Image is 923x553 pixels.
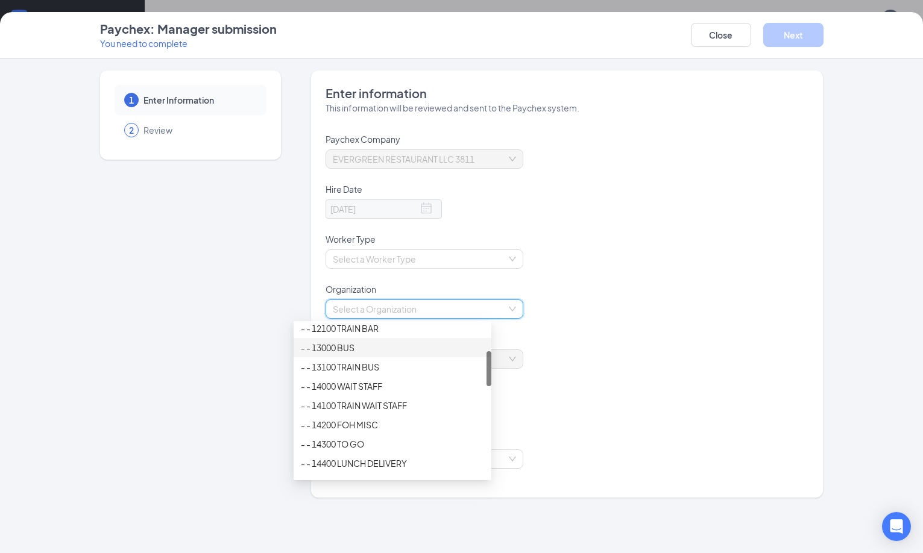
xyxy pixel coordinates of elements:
[294,454,491,473] div: - - 14400 LUNCH DELIVERY
[301,360,484,373] div: - - 13100 TRAIN BUS
[294,338,491,357] div: - - 13000 BUS
[143,94,254,106] span: Enter Information
[294,396,491,415] div: - - 14100 TRAIN WAIT STAFF
[301,380,484,393] div: - - 14000 WAIT STAFF
[301,437,484,451] div: - - 14300 TO GO
[326,133,400,145] p: Paychex Company
[100,20,277,37] h4: Paychex: Manager submission
[301,457,484,470] div: - - 14400 LUNCH DELIVERY
[326,283,376,295] p: Organization
[326,233,376,245] p: Worker Type
[129,124,134,136] span: 2
[301,476,484,489] div: - - 14450 DINNER DELIVER
[294,473,491,492] div: - - 14450 DINNER DELIVER
[301,322,484,335] div: - - 12100 TRAIN BAR
[301,418,484,431] div: - - 14200 FOH MISC
[882,512,911,541] div: Open Intercom Messenger
[143,124,254,136] span: Review
[294,415,491,434] div: - - 14200 FOH MISC
[763,23,824,47] button: Next
[326,85,809,102] h4: Enter information
[326,183,362,195] p: Hire Date
[326,199,442,219] input: Select date
[294,319,491,338] div: - - 12100 TRAIN BAR
[691,23,751,47] button: Close
[294,376,491,396] div: - - 14000 WAIT STAFF
[333,150,516,168] span: EVERGREEN RESTAURANT LLC 3811
[301,399,484,412] div: - - 14100 TRAIN WAIT STAFF
[326,102,809,114] h5: This information will be reviewed and sent to the Paychex system.
[294,434,491,454] div: - - 14300 TO GO
[100,37,277,49] p: You need to complete
[294,357,491,376] div: - - 13100 TRAIN BUS
[129,94,134,106] span: 1
[301,341,484,354] div: - - 13000 BUS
